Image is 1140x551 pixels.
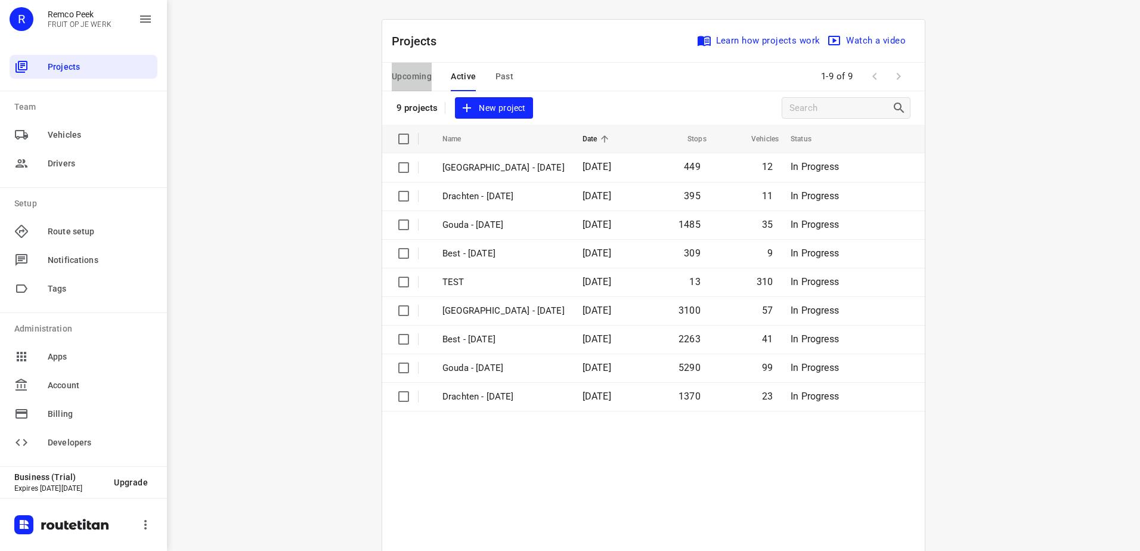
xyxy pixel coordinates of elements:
span: Next Page [887,64,910,88]
p: Remco Peek [48,10,111,19]
div: Tags [10,277,157,301]
span: In Progress [791,219,839,230]
p: Best - [DATE] [442,247,565,261]
span: 3100 [679,305,701,316]
span: Previous Page [863,64,887,88]
span: In Progress [791,333,839,345]
p: Drachten - [DATE] [442,190,565,203]
div: Vehicles [10,123,157,147]
span: Past [495,69,514,84]
button: New project [455,97,532,119]
span: In Progress [791,362,839,373]
span: Developers [48,437,153,449]
div: Search [892,101,910,115]
span: In Progress [791,391,839,402]
p: 9 projects [396,103,438,113]
div: Developers [10,431,157,454]
p: Gouda - Monday [442,361,565,375]
span: 1-9 of 9 [816,64,858,89]
p: Expires [DATE][DATE] [14,484,104,493]
div: Drivers [10,151,157,175]
span: Upgrade [114,478,148,487]
span: [DATE] [583,190,611,202]
button: Upgrade [104,472,157,493]
span: [DATE] [583,391,611,402]
p: Setup [14,197,157,210]
p: [GEOGRAPHIC_DATA] - [DATE] [442,304,565,318]
span: 1370 [679,391,701,402]
span: Tags [48,283,153,295]
p: Gouda - [DATE] [442,218,565,232]
p: [GEOGRAPHIC_DATA] - [DATE] [442,161,565,175]
span: 310 [757,276,773,287]
p: Projects [392,32,447,50]
span: In Progress [791,247,839,259]
span: 2263 [679,333,701,345]
span: 11 [762,190,773,202]
span: Notifications [48,254,153,267]
span: In Progress [791,305,839,316]
span: 1485 [679,219,701,230]
div: Billing [10,402,157,426]
span: [DATE] [583,247,611,259]
span: Apps [48,351,153,363]
span: 99 [762,362,773,373]
div: Route setup [10,219,157,243]
span: Vehicles [736,132,779,146]
span: Name [442,132,477,146]
div: Apps [10,345,157,369]
span: 12 [762,161,773,172]
p: TEST [442,275,565,289]
span: 395 [684,190,701,202]
span: Billing [48,408,153,420]
span: Stops [672,132,707,146]
span: Date [583,132,613,146]
span: [DATE] [583,305,611,316]
p: Drachten - Monday [442,390,565,404]
span: Route setup [48,225,153,238]
span: 57 [762,305,773,316]
span: In Progress [791,161,839,172]
span: 9 [767,247,773,259]
span: Drivers [48,157,153,170]
span: Upcoming [392,69,432,84]
span: Status [791,132,827,146]
span: In Progress [791,190,839,202]
span: Vehicles [48,129,153,141]
span: Account [48,379,153,392]
p: FRUIT OP JE WERK [48,20,111,29]
span: Active [451,69,476,84]
div: Account [10,373,157,397]
span: [DATE] [583,276,611,287]
div: R [10,7,33,31]
p: Team [14,101,157,113]
div: Notifications [10,248,157,272]
span: [DATE] [583,161,611,172]
p: Business (Trial) [14,472,104,482]
span: 5290 [679,362,701,373]
span: 309 [684,247,701,259]
p: Best - [DATE] [442,333,565,346]
p: Administration [14,323,157,335]
span: 13 [689,276,700,287]
span: 23 [762,391,773,402]
span: New project [462,101,525,116]
span: [DATE] [583,219,611,230]
span: Projects [48,61,153,73]
span: [DATE] [583,362,611,373]
input: Search projects [789,99,892,117]
span: In Progress [791,276,839,287]
div: Projects [10,55,157,79]
span: 35 [762,219,773,230]
span: 449 [684,161,701,172]
span: [DATE] [583,333,611,345]
span: 41 [762,333,773,345]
